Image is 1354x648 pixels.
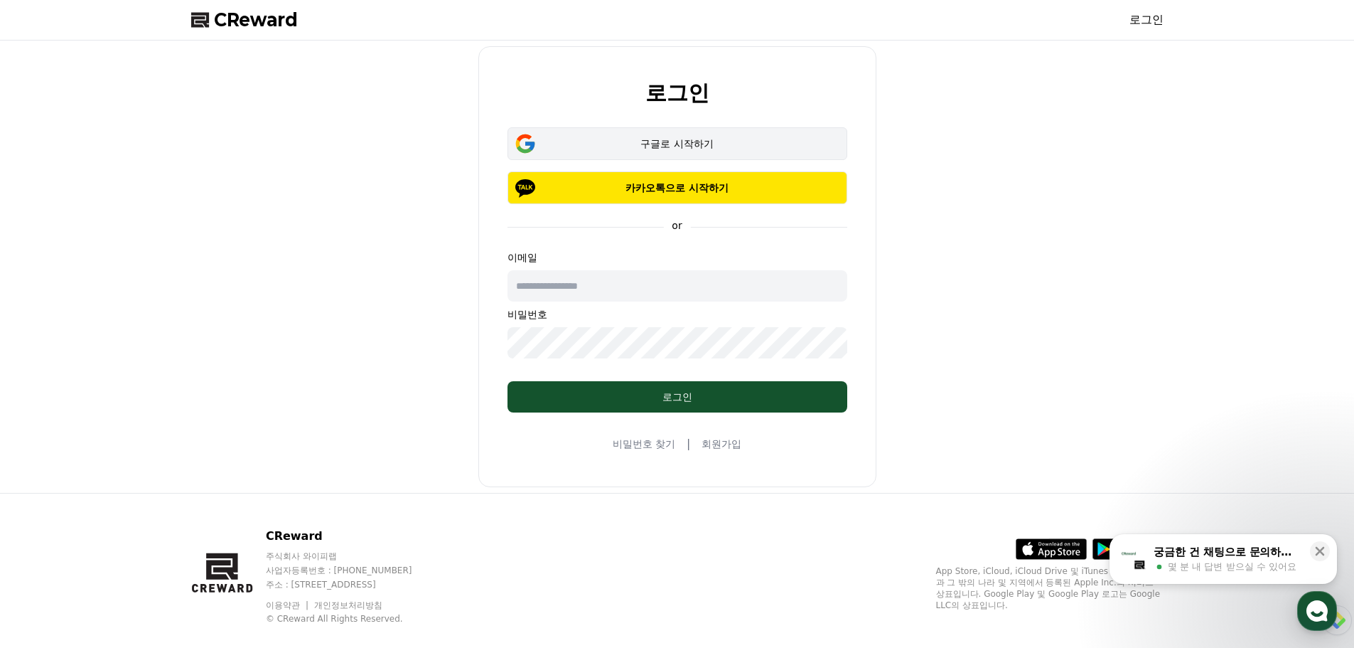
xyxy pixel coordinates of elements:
[214,9,298,31] span: CReward
[528,137,827,151] div: 구글로 시작하기
[507,381,847,413] button: 로그인
[314,600,382,610] a: 개인정보처리방침
[1129,11,1164,28] a: 로그인
[130,473,147,484] span: 대화
[4,451,94,487] a: 홈
[702,437,741,451] a: 회원가입
[663,218,690,233] p: or
[528,181,827,195] p: 카카오톡으로 시작하기
[45,472,53,484] span: 홈
[183,451,273,487] a: 설정
[266,528,439,545] p: CReward
[266,600,311,610] a: 이용약관
[266,565,439,576] p: 사업자등록번호 : [PHONE_NUMBER]
[94,451,183,487] a: 대화
[507,127,847,160] button: 구글로 시작하기
[936,565,1164,611] p: App Store, iCloud, iCloud Drive 및 iTunes Store는 미국과 그 밖의 나라 및 지역에서 등록된 Apple Inc.의 서비스 상표입니다. Goo...
[536,390,819,404] div: 로그인
[191,9,298,31] a: CReward
[687,435,690,452] span: |
[507,307,847,322] p: 비밀번호
[507,171,847,204] button: 카카오톡으로 시작하기
[266,551,439,562] p: 주식회사 와이피랩
[507,250,847,265] p: 이메일
[266,579,439,590] p: 주소 : [STREET_ADDRESS]
[266,613,439,625] p: © CReward All Rights Reserved.
[613,437,675,451] a: 비밀번호 찾기
[645,81,709,105] h2: 로그인
[220,472,237,484] span: 설정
